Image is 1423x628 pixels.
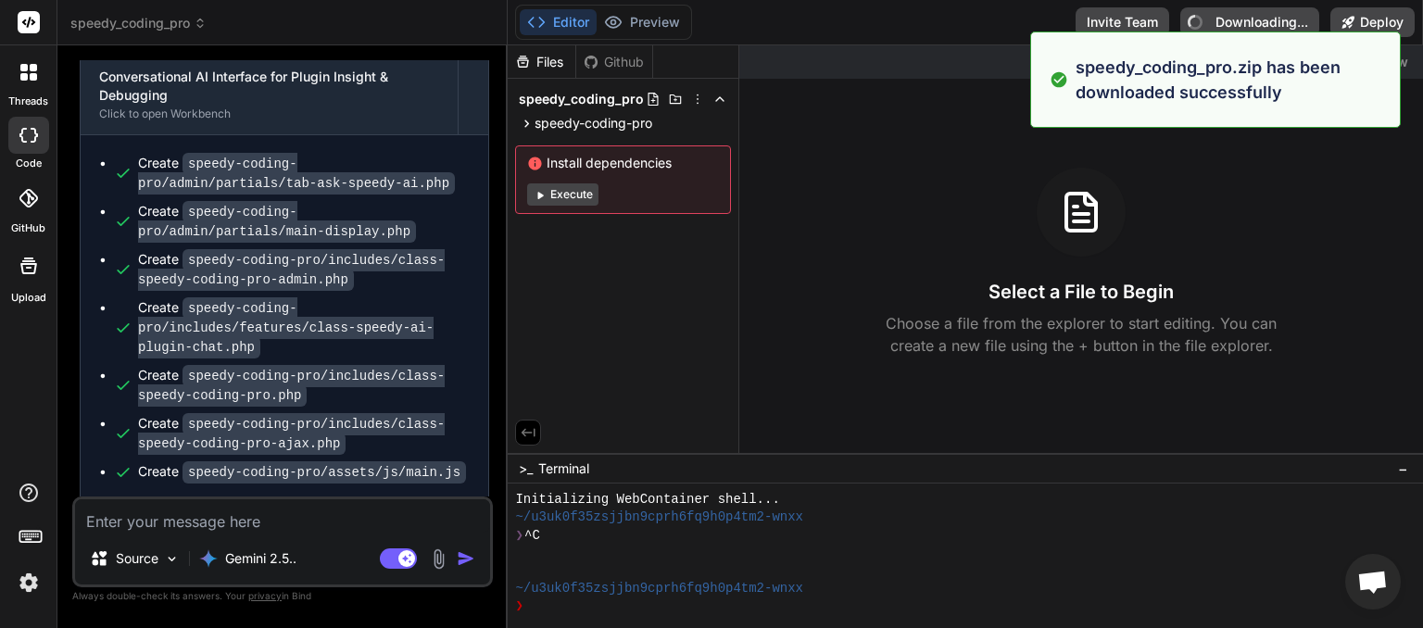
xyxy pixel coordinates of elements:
[13,567,44,598] img: settings
[524,527,540,545] span: ^C
[874,312,1289,357] p: Choose a file from the explorer to start editing. You can create a new file using the + button in...
[1330,7,1415,37] button: Deploy
[527,154,719,172] span: Install dependencies
[1345,554,1401,609] a: Open chat
[138,413,445,455] code: speedy-coding-pro/includes/class-speedy-coding-pro-ajax.php
[535,114,652,132] span: speedy-coding-pro
[138,202,470,241] div: Create
[1076,7,1169,37] button: Invite Team
[138,201,416,243] code: speedy-coding-pro/admin/partials/main-display.php
[81,55,458,134] button: Conversational AI Interface for Plugin Insight & DebuggingClick to open Workbench
[116,549,158,568] p: Source
[538,459,589,478] span: Terminal
[138,154,470,193] div: Create
[515,597,524,615] span: ❯
[519,90,644,108] span: speedy_coding_pro
[138,365,445,407] code: speedy-coding-pro/includes/class-speedy-coding-pro.php
[138,366,470,405] div: Create
[138,462,466,482] div: Create
[520,9,597,35] button: Editor
[138,249,445,291] code: speedy-coding-pro/includes/class-speedy-coding-pro-admin.php
[428,548,449,570] img: attachment
[99,107,439,121] div: Click to open Workbench
[138,297,434,358] code: speedy-coding-pro/includes/features/class-speedy-ai-plugin-chat.php
[515,491,779,509] span: Initializing WebContainer shell...
[508,53,575,71] div: Files
[519,459,533,478] span: >_
[1394,454,1412,484] button: −
[576,53,652,71] div: Github
[597,9,687,35] button: Preview
[138,153,455,195] code: speedy-coding-pro/admin/partials/tab-ask-speedy-ai.php
[1050,55,1068,105] img: alert
[457,549,475,568] img: icon
[515,580,803,597] span: ~/u3uk0f35zsjjbn9cprh6fq9h0p4tm2-wnxx
[70,14,207,32] span: speedy_coding_pro
[99,68,439,105] div: Conversational AI Interface for Plugin Insight & Debugging
[515,509,803,526] span: ~/u3uk0f35zsjjbn9cprh6fq9h0p4tm2-wnxx
[72,587,493,605] p: Always double-check its answers. Your in Bind
[248,590,282,601] span: privacy
[16,156,42,171] label: code
[1076,55,1389,105] p: speedy_coding_pro.zip has been downloaded successfully
[183,461,466,484] code: speedy-coding-pro/assets/js/main.js
[164,551,180,567] img: Pick Models
[989,279,1174,305] h3: Select a File to Begin
[8,94,48,109] label: threads
[527,183,598,206] button: Execute
[1398,459,1408,478] span: −
[138,250,470,289] div: Create
[225,549,296,568] p: Gemini 2.5..
[199,549,218,568] img: Gemini 2.5 Pro
[515,527,524,545] span: ❯
[11,290,46,306] label: Upload
[11,220,45,236] label: GitHub
[138,414,470,453] div: Create
[138,298,470,357] div: Create
[1180,7,1319,37] button: Downloading...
